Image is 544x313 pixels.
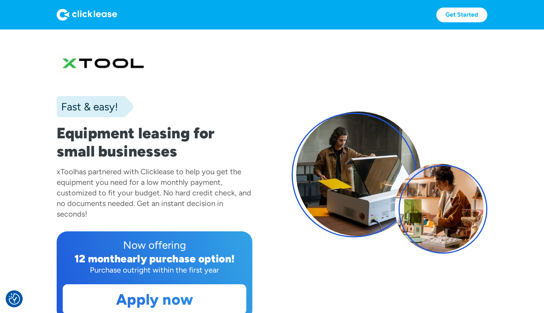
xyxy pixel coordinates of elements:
img: Logo [57,9,117,21]
div: has partnered with Clicklease to help you get the equipment you need for a low monthly payment, c... [57,167,251,218]
div: Purchase outright within the first year [63,265,246,275]
a: Get Started [436,8,487,22]
div: Fast & easy! [57,99,118,114]
button: Consent Preferences [9,293,20,305]
div: xTool [57,167,75,176]
div: Now offering [63,237,246,253]
div: 12 month [74,252,121,265]
div: early purchase option! [121,252,235,265]
img: Revisit consent button [9,293,20,305]
h1: Equipment leasing for small businesses [57,124,252,160]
